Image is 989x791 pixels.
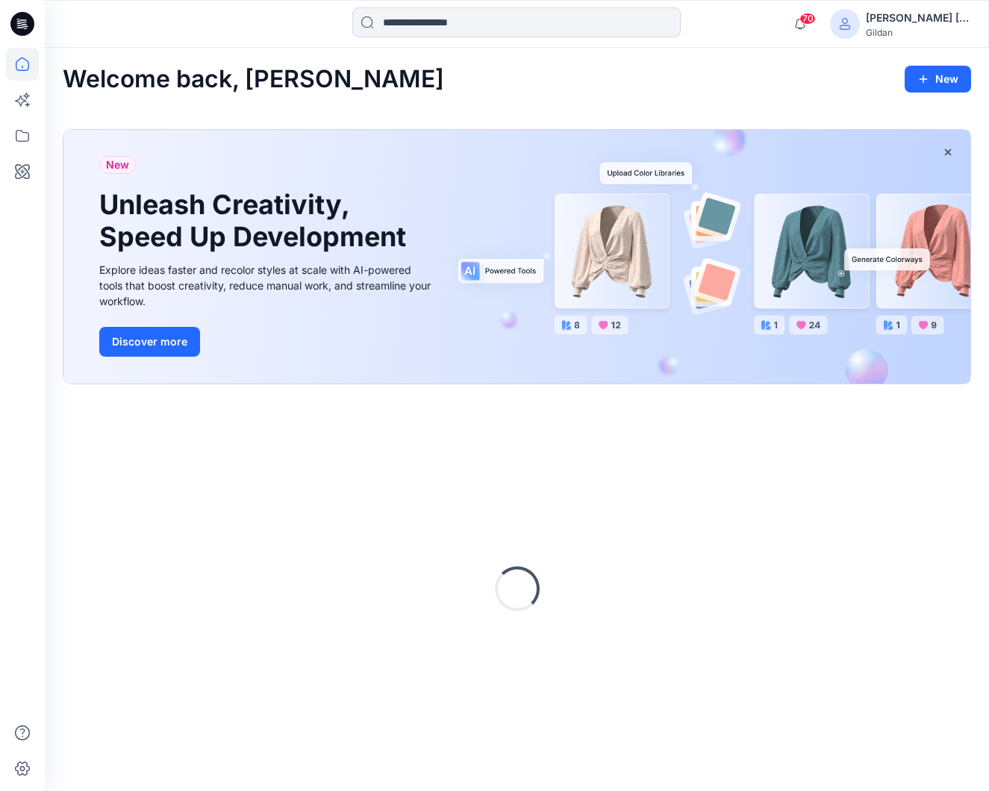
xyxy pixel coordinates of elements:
span: New [106,156,129,174]
button: Discover more [99,327,200,357]
span: 70 [799,13,816,25]
svg: avatar [839,18,851,30]
div: Gildan [866,27,970,38]
button: New [905,66,971,93]
div: [PERSON_NAME] [PERSON_NAME] [866,9,970,27]
a: Discover more [99,327,435,357]
h1: Unleash Creativity, Speed Up Development [99,189,413,253]
h2: Welcome back, [PERSON_NAME] [63,66,444,93]
div: Explore ideas faster and recolor styles at scale with AI-powered tools that boost creativity, red... [99,262,435,309]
